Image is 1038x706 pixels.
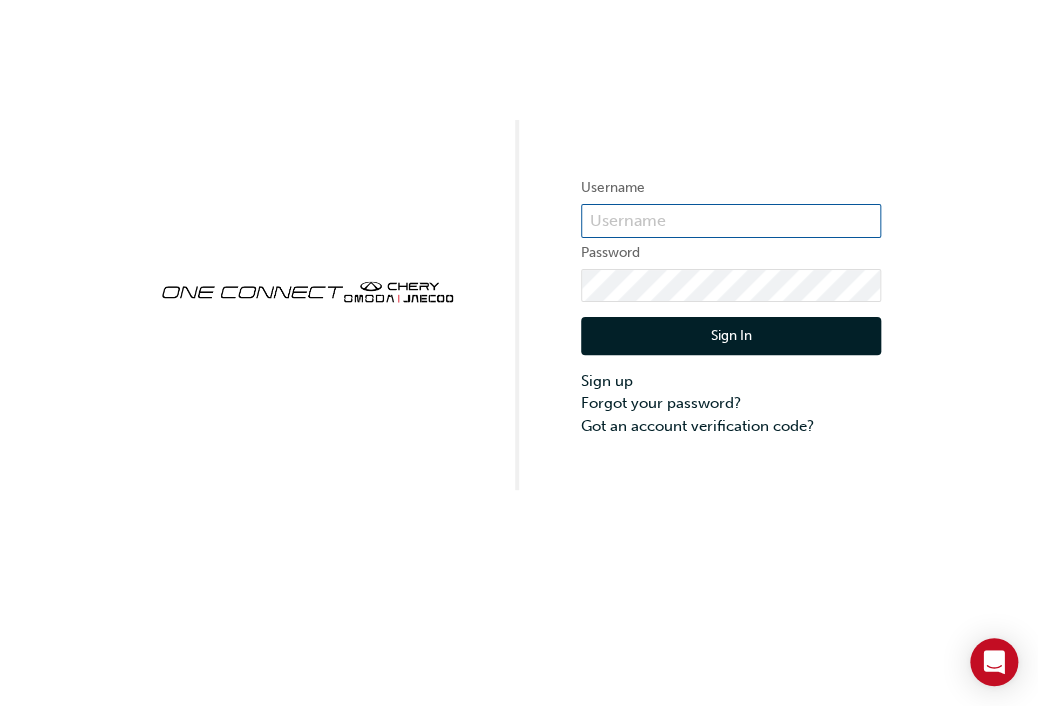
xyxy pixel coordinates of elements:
[581,392,881,415] a: Forgot your password?
[581,370,881,393] a: Sign up
[970,638,1018,686] div: Open Intercom Messenger
[157,264,457,316] img: oneconnect
[581,176,881,200] label: Username
[581,204,881,238] input: Username
[581,317,881,355] button: Sign In
[581,241,881,265] label: Password
[581,415,881,438] a: Got an account verification code?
